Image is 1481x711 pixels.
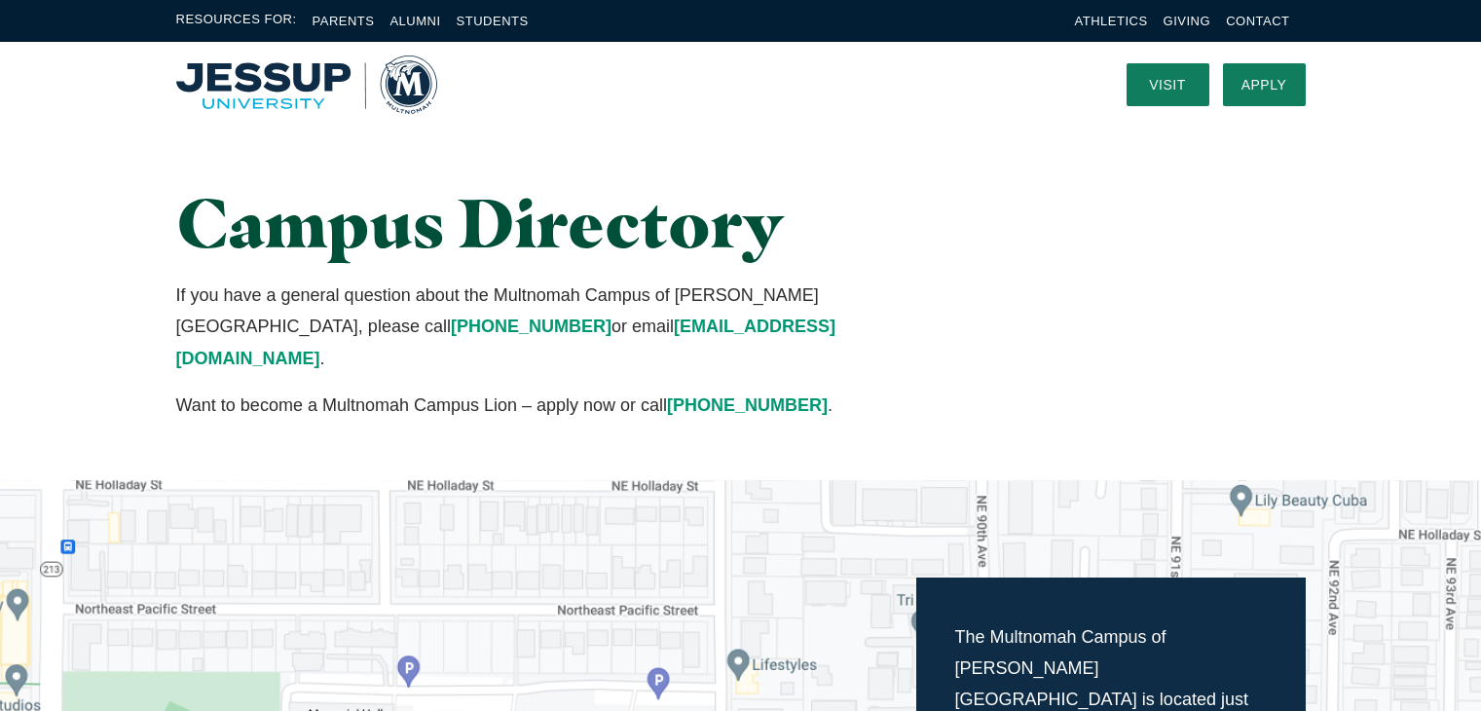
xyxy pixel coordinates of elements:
[457,14,529,28] a: Students
[389,14,440,28] a: Alumni
[176,280,917,374] p: If you have a general question about the Multnomah Campus of [PERSON_NAME][GEOGRAPHIC_DATA], plea...
[451,317,611,336] a: [PHONE_NUMBER]
[176,185,917,260] h1: Campus Directory
[176,390,917,421] p: Want to become a Multnomah Campus Lion – apply now or call .
[313,14,375,28] a: Parents
[176,56,437,114] img: Multnomah University Logo
[1226,14,1289,28] a: Contact
[1164,14,1211,28] a: Giving
[176,317,835,367] a: [EMAIL_ADDRESS][DOMAIN_NAME]
[1127,63,1209,106] a: Visit
[1223,63,1306,106] a: Apply
[176,10,297,32] span: Resources For:
[667,395,828,415] a: [PHONE_NUMBER]
[1075,14,1148,28] a: Athletics
[176,56,437,114] a: Home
